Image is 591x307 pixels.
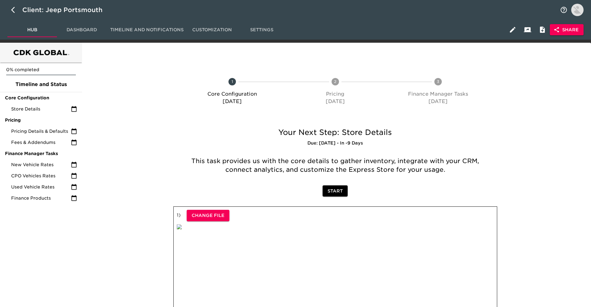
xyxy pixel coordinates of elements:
[286,98,384,105] p: [DATE]
[334,79,337,84] text: 2
[5,150,77,157] span: Finance Manager Tasks
[11,184,71,190] span: Used Vehicle Rates
[555,26,579,34] span: Share
[505,22,520,37] button: Edit Hub
[437,79,439,84] text: 3
[183,98,281,105] p: [DATE]
[11,173,71,179] span: CPO Vehicles Rates
[241,26,283,34] span: Settings
[5,117,77,123] span: Pricing
[11,139,71,145] span: Fees & Addendums
[11,162,71,168] span: New Vehicle Rates
[110,26,184,34] span: Timeline and Notifications
[173,128,497,137] h5: Your Next Step: Store Details
[11,26,53,34] span: Hub
[389,90,487,98] p: Finance Manager Tasks
[520,22,535,37] button: Client View
[173,140,497,147] h6: Due: [DATE] - In -9 Days
[192,212,224,219] span: Change File
[177,224,182,229] img: qkibX1zbU72zw90W6Gan%2FTemplates%2Fc8u5urROGxQJUwQoavog%2F5483c2e4-06d1-4af0-a5c5-4d36678a9ce5.jpg
[571,4,584,16] img: Profile
[11,195,71,201] span: Finance Products
[323,185,348,197] button: Start
[556,2,571,17] button: notifications
[11,128,71,134] span: Pricing Details & Defaults
[535,22,550,37] button: Internal Notes and Comments
[11,106,71,112] span: Store Details
[231,79,233,84] text: 1
[61,26,103,34] span: Dashboard
[389,98,487,105] p: [DATE]
[5,95,77,101] span: Core Configuration
[187,210,229,221] button: Change File
[22,5,111,15] div: Client: Jeep Portsmouth
[5,81,77,88] span: Timeline and Status
[191,157,481,173] span: This task provides us with the core details to gather inventory, integrate with your CRM, connect...
[550,24,584,36] button: Share
[183,90,281,98] p: Core Configuration
[191,26,233,34] span: Customization
[6,67,76,73] p: 0% completed
[328,187,343,195] span: Start
[286,90,384,98] p: Pricing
